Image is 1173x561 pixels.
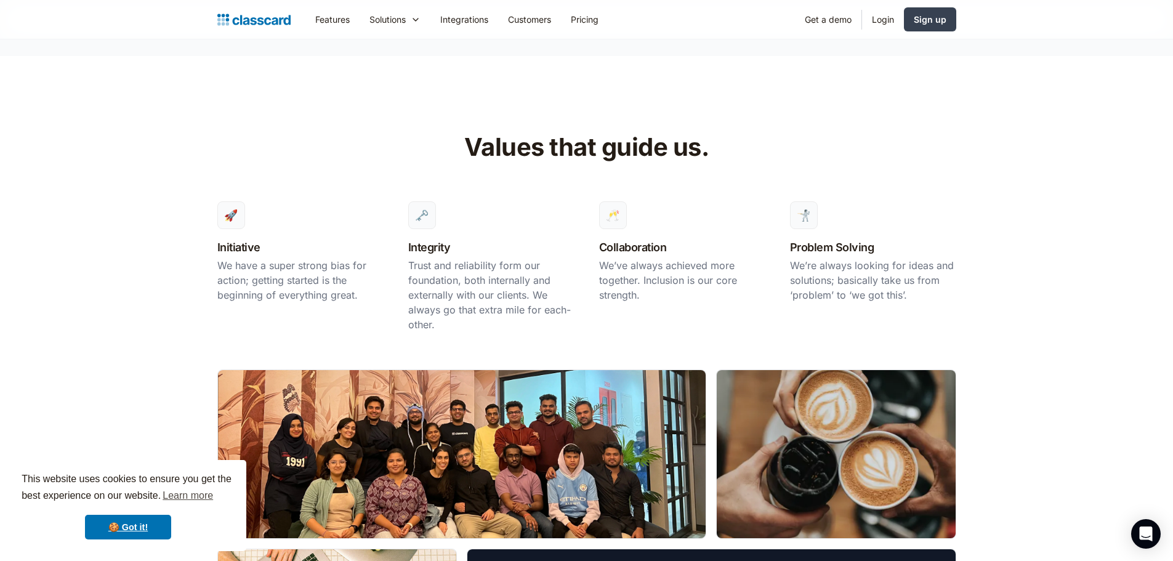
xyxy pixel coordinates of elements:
[217,239,384,256] h3: Initiative
[430,6,498,33] a: Integrations
[408,239,574,256] h3: Integrity
[1131,519,1161,549] div: Open Intercom Messenger
[599,258,765,302] p: We’ve always achieved more together. Inclusion is our core strength.
[904,7,956,31] a: Sign up
[498,6,561,33] a: Customers
[22,472,235,505] span: This website uses cookies to ensure you get the best experience on our website.
[369,13,406,26] div: Solutions
[914,13,946,26] div: Sign up
[305,6,360,33] a: Features
[10,460,246,551] div: cookieconsent
[391,132,782,162] h2: Values that guide us.
[790,239,956,256] h3: Problem Solving
[561,6,608,33] a: Pricing
[795,6,861,33] a: Get a demo
[161,486,215,505] a: learn more about cookies
[408,258,574,332] p: Trust and reliability form our foundation, both internally and externally with our clients. We al...
[606,209,619,222] div: 🥂
[217,11,291,28] a: Logo
[224,209,238,222] div: 🚀
[360,6,430,33] div: Solutions
[599,239,765,256] h3: Collaboration
[862,6,904,33] a: Login
[797,209,810,222] div: 🤺
[790,258,956,302] p: We’re always looking for ideas and solutions; basically take us from ‘problem’ to ‘we got this’.
[217,258,384,302] p: We have a super strong bias for action; getting started is the beginning of everything great.
[85,515,171,539] a: dismiss cookie message
[415,209,429,222] div: 🗝️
